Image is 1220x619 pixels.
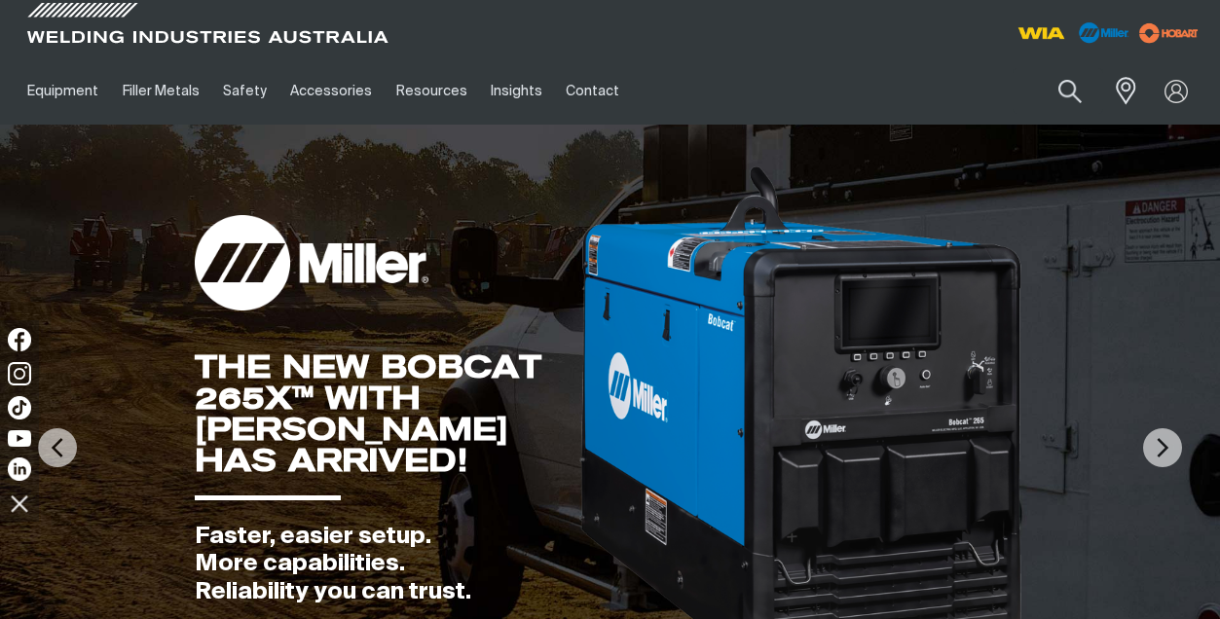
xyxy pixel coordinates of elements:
button: Search products [1037,68,1103,114]
input: Product name or item number... [1013,68,1103,114]
a: Resources [385,57,479,125]
a: Accessories [278,57,384,125]
a: Safety [211,57,278,125]
nav: Main [16,57,907,125]
img: miller [1133,18,1204,48]
img: hide socials [3,487,36,520]
div: Faster, easier setup. More capabilities. Reliability you can trust. [195,523,576,606]
a: Contact [554,57,631,125]
div: THE NEW BOBCAT 265X™ WITH [PERSON_NAME] HAS ARRIVED! [195,351,576,476]
img: YouTube [8,430,31,447]
a: Insights [479,57,554,125]
img: Instagram [8,362,31,385]
img: LinkedIn [8,457,31,481]
img: PrevArrow [38,428,77,467]
img: Facebook [8,328,31,351]
a: Filler Metals [110,57,210,125]
img: NextArrow [1143,428,1182,467]
img: TikTok [8,396,31,419]
a: Equipment [16,57,110,125]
